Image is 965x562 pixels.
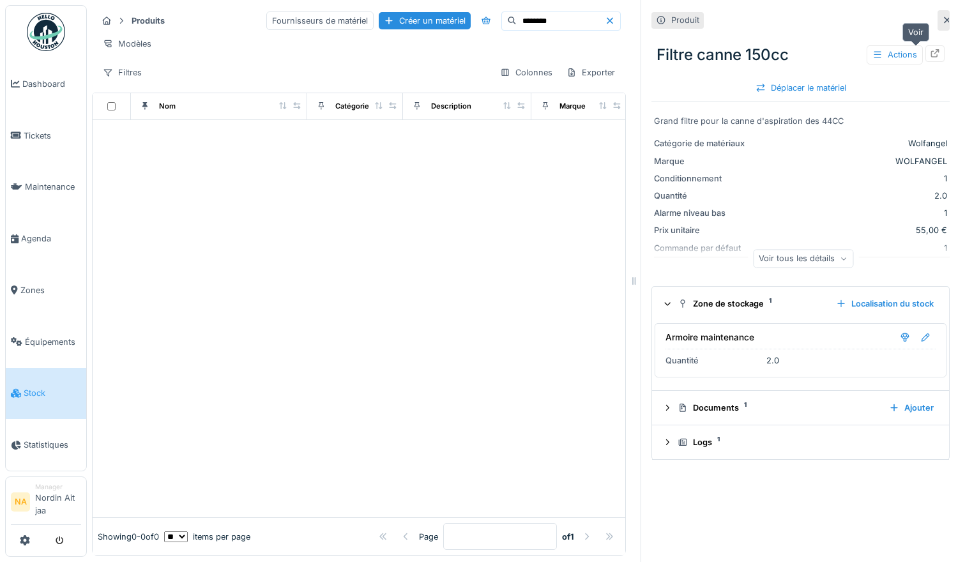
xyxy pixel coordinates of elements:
[654,172,750,185] div: Conditionnement
[654,207,750,219] div: Alarme niveau bas
[24,439,81,451] span: Statistiques
[678,298,826,310] div: Zone de stockage
[657,292,944,315] summary: Zone de stockage1Localisation du stock
[6,264,86,316] a: Zones
[750,79,851,96] div: Déplacer le matériel
[654,224,750,236] div: Prix unitaire
[25,336,81,348] span: Équipements
[419,531,438,543] div: Page
[35,482,81,492] div: Manager
[266,11,374,30] div: Fournisseurs de matériel
[755,224,947,236] div: 55,00 €
[755,137,947,149] div: Wolfangel
[126,15,170,27] strong: Produits
[654,155,750,167] div: Marque
[379,12,471,29] div: Créer un matériel
[657,430,944,454] summary: Logs1
[561,63,621,82] div: Exporter
[431,101,471,112] div: Description
[651,38,950,72] div: Filtre canne 150cc
[6,58,86,110] a: Dashboard
[559,101,586,112] div: Marque
[671,14,699,26] div: Produit
[654,137,750,149] div: Catégorie de matériaux
[755,155,947,167] div: WOLFANGEL
[867,45,923,64] div: Actions
[6,316,86,368] a: Équipements
[494,63,558,82] div: Colonnes
[22,78,81,90] span: Dashboard
[902,23,929,42] div: Voir
[35,482,81,522] li: Nordin Ait jaa
[25,181,81,193] span: Maintenance
[20,284,81,296] span: Zones
[98,531,159,543] div: Showing 0 - 0 of 0
[24,387,81,399] span: Stock
[335,101,369,112] div: Catégorie
[6,213,86,264] a: Agenda
[654,190,750,202] div: Quantité
[24,130,81,142] span: Tickets
[6,419,86,471] a: Statistiques
[755,172,947,185] div: 1
[27,13,65,51] img: Badge_color-CXgf-gQk.svg
[657,396,944,420] summary: Documents1Ajouter
[21,232,81,245] span: Agenda
[665,354,761,367] div: Quantité
[97,63,148,82] div: Filtres
[654,115,947,127] div: Grand filtre pour la canne d'aspiration des 44CC
[831,295,939,312] div: Localisation du stock
[665,331,754,344] div: Armoire maintenance
[753,249,853,268] div: Voir tous les détails
[6,162,86,213] a: Maintenance
[678,402,879,414] div: Documents
[164,531,250,543] div: items per page
[678,436,934,448] div: Logs
[6,368,86,420] a: Stock
[6,110,86,162] a: Tickets
[766,354,779,367] div: 2.0
[755,190,947,202] div: 2.0
[159,101,176,112] div: Nom
[11,492,30,512] li: NA
[97,34,157,53] div: Modèles
[884,399,939,416] div: Ajouter
[11,482,81,525] a: NA ManagerNordin Ait jaa
[755,207,947,219] div: 1
[562,531,574,543] strong: of 1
